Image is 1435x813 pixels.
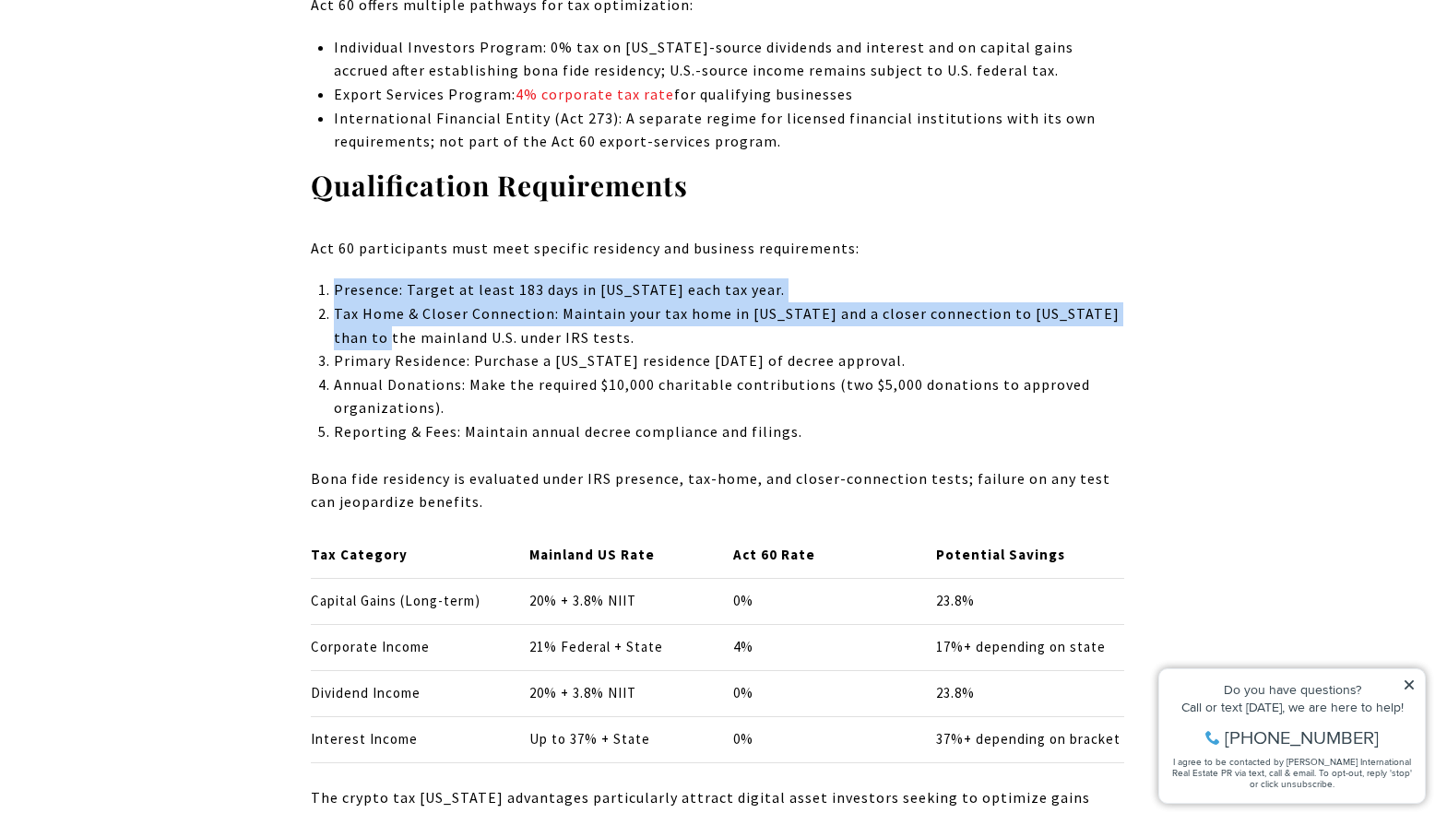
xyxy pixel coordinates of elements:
[529,682,702,705] p: 20% + 3.8% NIIT
[334,278,1124,302] p: Presence: Target at least 183 days in [US_STATE] each tax year.
[334,302,1124,349] p: Tax Home & Closer Connection: Maintain your tax home in [US_STATE] and a closer connection to [US...
[334,349,1124,373] p: Primary Residence: Purchase a [US_STATE] residence [DATE] of decree approval.
[733,544,906,567] p: Act 60 Rate
[19,59,267,72] div: Call or text [DATE], we are here to help!
[936,544,1124,567] p: Potential Savings
[733,728,906,751] p: 0%
[334,373,1124,420] p: Annual Donations: Make the required $10,000 charitable contributions (two $5,000 donations to app...
[529,590,702,613] p: 20% + 3.8% NIIT
[516,85,674,103] a: 4% corporate tax rate
[311,682,499,705] p: Dividend Income
[311,467,1124,514] p: Bona fide residency is evaluated under IRS presence, tax-home, and closer-connection tests; failu...
[311,237,1124,261] p: Act 60 participants must meet specific residency and business requirements:
[733,636,906,659] p: 4%
[334,107,1124,154] p: International Financial Entity (Act 273): A separate regime for licensed financial institutions w...
[529,636,702,659] p: 21% Federal + State
[19,41,267,54] div: Do you have questions?
[936,682,1124,705] p: 23.8%
[311,167,688,204] strong: Qualification Requirements
[23,113,263,148] span: I agree to be contacted by [PERSON_NAME] International Real Estate PR via text, call & email. To ...
[936,590,1124,613] p: 23.8%
[76,87,230,105] span: [PHONE_NUMBER]
[733,682,906,705] p: 0%
[311,636,499,659] p: Corporate Income
[529,728,702,751] p: Up to 37% + State
[936,728,1124,751] p: 37%+ depending on bracket
[311,728,499,751] p: Interest Income
[334,420,1124,444] p: Reporting & Fees: Maintain annual decree compliance and filings.
[334,36,1124,83] p: Individual Investors Program: 0% tax on [US_STATE]-source dividends and interest and on capital g...
[311,544,499,567] p: Tax Category
[529,544,702,567] p: Mainland US Rate
[936,636,1124,659] p: 17%+ depending on state
[733,590,906,613] p: 0%
[334,83,1124,107] p: Export Services Program: for qualifying businesses
[311,590,499,613] p: Capital Gains (Long-term)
